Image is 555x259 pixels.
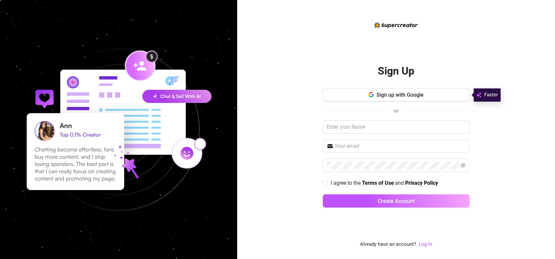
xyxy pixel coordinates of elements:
[419,241,432,247] a: Log In
[484,91,498,99] span: Faster
[323,88,470,101] button: Sign up with Google
[360,241,416,248] span: Already have an account?
[460,163,466,168] span: eye-invisible
[419,241,432,248] a: Log In
[5,16,233,244] img: signup-background-D0MIrEPF.svg
[476,91,482,99] img: svg%3e
[362,180,394,187] a: Terms of Use
[374,22,418,28] img: logo-BBDzfeDw.svg
[335,142,466,150] input: Your email
[405,180,438,187] a: Privacy Policy
[331,180,362,186] span: I agree to the
[376,92,424,98] span: Sign up with Google
[395,180,405,186] span: and
[323,194,470,208] button: Create Account
[378,198,414,204] span: Create Account
[394,108,399,114] span: or
[323,120,470,134] input: Enter your Name
[378,64,414,78] h2: Sign Up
